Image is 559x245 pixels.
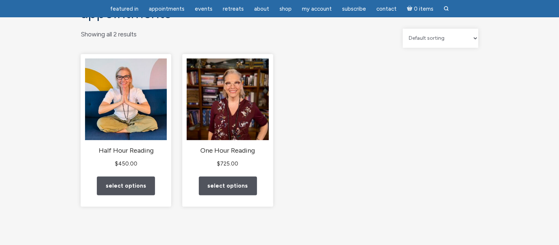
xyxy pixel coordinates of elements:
[217,160,221,167] span: $
[187,146,268,155] h2: One Hour Reading
[144,2,189,16] a: Appointments
[149,6,184,12] span: Appointments
[110,6,138,12] span: featured in
[195,6,212,12] span: Events
[97,177,155,195] a: Add to cart: “Half Hour Reading”
[187,58,268,140] img: One Hour Reading
[223,6,244,12] span: Retreats
[372,2,401,16] a: Contact
[85,58,167,168] a: Half Hour Reading $450.00
[407,6,414,12] i: Cart
[217,160,239,167] bdi: 725.00
[199,177,257,195] a: Add to cart: “One Hour Reading”
[402,1,438,16] a: Cart0 items
[187,58,268,168] a: One Hour Reading $725.00
[81,29,137,40] p: Showing all 2 results
[115,160,137,167] bdi: 450.00
[106,2,143,16] a: featured in
[190,2,217,16] a: Events
[254,6,269,12] span: About
[115,160,118,167] span: $
[218,2,248,16] a: Retreats
[414,6,433,12] span: 0 items
[85,58,167,140] img: Half Hour Reading
[85,146,167,155] h2: Half Hour Reading
[342,6,366,12] span: Subscribe
[376,6,397,12] span: Contact
[338,2,370,16] a: Subscribe
[250,2,274,16] a: About
[279,6,292,12] span: Shop
[298,2,336,16] a: My Account
[275,2,296,16] a: Shop
[403,29,478,48] select: Shop order
[81,6,478,21] h1: Appointments
[302,6,332,12] span: My Account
